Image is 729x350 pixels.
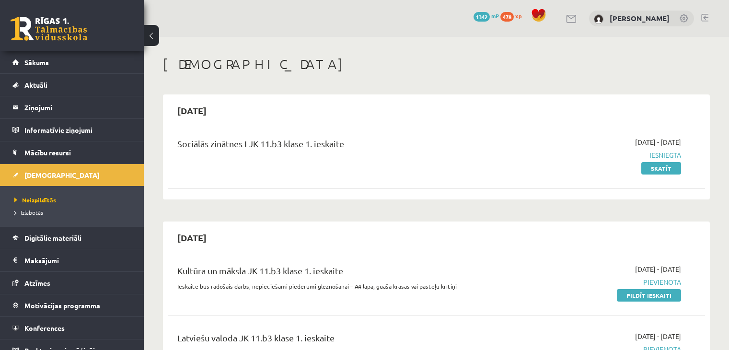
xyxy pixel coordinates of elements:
div: Sociālās zinātnes I JK 11.b3 klase 1. ieskaite [177,137,509,155]
span: Iesniegta [523,150,681,160]
span: Sākums [24,58,49,67]
legend: Informatīvie ziņojumi [24,119,132,141]
legend: Ziņojumi [24,96,132,118]
a: Digitālie materiāli [12,227,132,249]
a: Motivācijas programma [12,294,132,316]
a: [DEMOGRAPHIC_DATA] [12,164,132,186]
span: 478 [500,12,514,22]
span: Neizpildītās [14,196,56,204]
span: Izlabotās [14,209,43,216]
a: 478 xp [500,12,526,20]
span: Aktuāli [24,81,47,89]
span: [DATE] - [DATE] [635,137,681,147]
a: Neizpildītās [14,196,134,204]
a: Rīgas 1. Tālmācības vidusskola [11,17,87,41]
span: [DATE] - [DATE] [635,264,681,274]
img: Rūta Rutka [594,14,603,24]
span: Atzīmes [24,279,50,287]
span: [DEMOGRAPHIC_DATA] [24,171,100,179]
legend: Maksājumi [24,249,132,271]
a: Aktuāli [12,74,132,96]
span: Digitālie materiāli [24,233,81,242]
h1: [DEMOGRAPHIC_DATA] [163,56,710,72]
h2: [DATE] [168,99,216,122]
a: Atzīmes [12,272,132,294]
a: Ziņojumi [12,96,132,118]
a: Maksājumi [12,249,132,271]
span: xp [515,12,521,20]
h2: [DATE] [168,226,216,249]
div: Kultūra un māksla JK 11.b3 klase 1. ieskaite [177,264,509,282]
div: Latviešu valoda JK 11.b3 klase 1. ieskaite [177,331,509,349]
a: 1342 mP [474,12,499,20]
span: 1342 [474,12,490,22]
a: Izlabotās [14,208,134,217]
span: [DATE] - [DATE] [635,331,681,341]
span: Konferences [24,324,65,332]
span: mP [491,12,499,20]
a: [PERSON_NAME] [610,13,670,23]
a: Konferences [12,317,132,339]
p: Ieskaitē būs radošais darbs, nepieciešami piederumi gleznošanai – A4 lapa, guaša krāsas vai paste... [177,282,509,291]
a: Sākums [12,51,132,73]
a: Skatīt [641,162,681,175]
a: Informatīvie ziņojumi [12,119,132,141]
span: Motivācijas programma [24,301,100,310]
span: Pievienota [523,277,681,287]
a: Mācību resursi [12,141,132,163]
a: Pildīt ieskaiti [617,289,681,302]
span: Mācību resursi [24,148,71,157]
